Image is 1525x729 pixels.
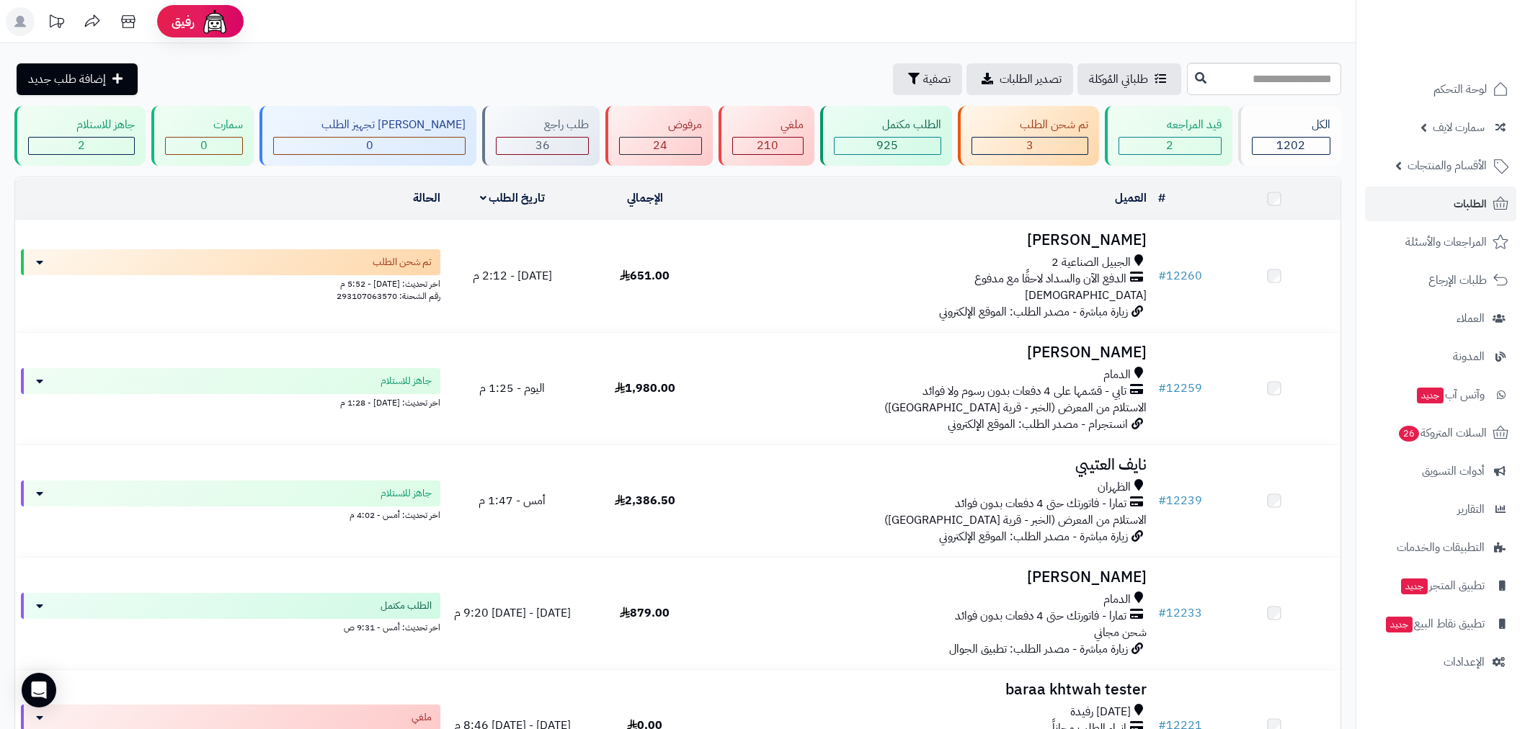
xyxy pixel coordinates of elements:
[923,71,951,88] span: تصفية
[1115,189,1147,207] a: العميل
[497,138,588,154] div: 36
[535,137,550,154] span: 36
[1365,301,1516,336] a: العملاء
[1454,194,1487,214] span: الطلبات
[479,106,603,166] a: طلب راجع 36
[1158,492,1202,509] a: #12239
[1457,308,1485,328] span: العملاء
[733,138,803,154] div: 210
[1386,617,1413,632] span: جديد
[479,380,545,397] span: اليوم - 1:25 م
[884,399,1147,416] span: الاستلام من المعرض (الخبر - قرية [GEOGRAPHIC_DATA])
[1405,232,1487,252] span: المراجعات والأسئلة
[1427,32,1511,62] img: logo-2.png
[1166,137,1173,154] span: 2
[200,7,229,36] img: ai-face.png
[1235,106,1344,166] a: الكل1202
[21,275,440,290] div: اخر تحديث: [DATE] - 5:52 م
[413,189,440,207] a: الحالة
[21,619,440,634] div: اخر تحديث: أمس - 9:31 ص
[1384,614,1485,634] span: تطبيق نقاط البيع
[1158,267,1166,285] span: #
[834,117,941,133] div: الطلب مكتمل
[273,117,466,133] div: [PERSON_NAME] تجهيز الطلب
[412,710,432,725] span: ملغي
[381,486,432,501] span: جاهز للاستلام
[1365,568,1516,603] a: تطبيق المتجرجديد
[454,604,571,622] span: [DATE] - [DATE] 9:20 م
[1417,388,1444,403] span: جديد
[955,608,1126,625] span: تمارا - فاتورتك حتى 4 دفعات بدون فوائد
[172,13,195,30] span: رفيق
[78,137,85,154] span: 2
[479,492,546,509] span: أمس - 1:47 م
[1103,367,1131,383] span: الدمام
[955,496,1126,512] span: تمارا - فاتورتك حتى 4 دفعات بدون فوائد
[496,117,589,133] div: طلب راجع
[619,117,701,133] div: مرفوض
[1119,138,1221,154] div: 2
[948,416,1128,433] span: انستجرام - مصدر الطلب: الموقع الإلكتروني
[1415,385,1485,405] span: وآتس آب
[166,138,242,154] div: 0
[1158,492,1166,509] span: #
[480,189,546,207] a: تاريخ الطلب
[955,106,1102,166] a: تم شحن الطلب 3
[1252,117,1330,133] div: الكل
[949,640,1128,658] span: زيارة مباشرة - مصدر الطلب: تطبيق الجوال
[939,528,1128,545] span: زيارة مباشرة - مصدر الطلب: الموقع الإلكتروني
[1365,187,1516,221] a: الطلبات
[366,137,373,154] span: 0
[1025,287,1147,304] span: [DEMOGRAPHIC_DATA]
[1397,537,1485,558] span: التطبيقات والخدمات
[381,374,432,388] span: جاهز للاستلام
[757,137,778,154] span: 210
[1158,380,1202,397] a: #12259
[1365,530,1516,565] a: التطبيقات والخدمات
[1399,426,1420,442] span: 26
[620,267,670,285] span: 651.00
[1365,607,1516,641] a: تطبيق نقاط البيعجديد
[1397,423,1487,443] span: السلات المتروكة
[1422,461,1485,481] span: أدوات التسويق
[148,106,257,166] a: سمارت 0
[1026,137,1033,154] span: 3
[974,271,1126,287] span: الدفع الآن والسداد لاحقًا مع مدفوع
[1077,63,1181,95] a: طلباتي المُوكلة
[1158,604,1202,622] a: #12233
[1158,267,1202,285] a: #12260
[28,71,106,88] span: إضافة طلب جديد
[1276,137,1305,154] span: 1202
[717,681,1147,698] h3: baraa khtwah tester
[373,255,432,269] span: تم شحن الطلب
[1102,106,1235,166] a: قيد المراجعه 2
[1365,339,1516,374] a: المدونة
[1158,189,1165,207] a: #
[1457,499,1485,519] span: التقارير
[165,117,243,133] div: سمارت
[620,604,670,622] span: 879.00
[1070,704,1131,720] span: [DATE] رفيدة
[17,63,138,95] a: إضافة طلب جديد
[337,290,440,303] span: رقم الشحنة: 293107063570
[627,189,663,207] a: الإجمالي
[1365,416,1516,450] a: السلات المتروكة26
[28,117,135,133] div: جاهز للاستلام
[21,394,440,409] div: اخر تحديث: [DATE] - 1:28 م
[1433,117,1485,138] span: سمارت لايف
[972,117,1088,133] div: تم شحن الطلب
[615,380,675,397] span: 1,980.00
[972,138,1088,154] div: 3
[1098,479,1131,496] span: الظهران
[717,569,1147,586] h3: [PERSON_NAME]
[620,138,701,154] div: 24
[38,7,74,40] a: تحديثات المنصة
[884,511,1147,529] span: الاستلام من المعرض (الخبر - قرية [GEOGRAPHIC_DATA])
[257,106,479,166] a: [PERSON_NAME] تجهيز الطلب 0
[1365,454,1516,488] a: أدوات التسويق
[717,232,1147,249] h3: [PERSON_NAME]
[1158,604,1166,622] span: #
[12,106,148,166] a: جاهز للاستلام 2
[717,457,1147,473] h3: نايف العتيبي
[1444,652,1485,672] span: الإعدادات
